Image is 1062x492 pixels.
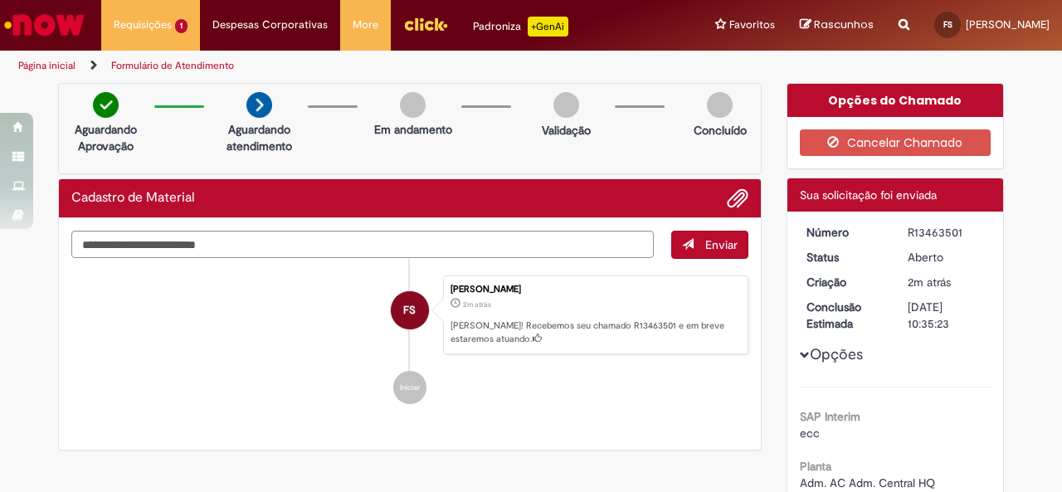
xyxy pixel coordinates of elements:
dt: Número [794,224,896,241]
div: Opções do Chamado [787,84,1004,117]
img: img-circle-grey.png [553,92,579,118]
div: Aberto [908,249,985,265]
div: Padroniza [473,17,568,37]
button: Enviar [671,231,748,259]
span: [PERSON_NAME] [966,17,1050,32]
span: Requisições [114,17,172,33]
p: +GenAi [528,17,568,37]
span: ecc [800,426,820,441]
div: R13463501 [908,224,985,241]
b: SAP Interim [800,409,860,424]
img: click_logo_yellow_360x200.png [403,12,448,37]
dt: Conclusão Estimada [794,299,896,332]
p: Validação [542,122,591,139]
img: arrow-next.png [246,92,272,118]
span: 2m atrás [463,300,491,309]
p: Em andamento [374,121,452,138]
time: 29/08/2025 16:35:16 [463,300,491,309]
img: ServiceNow [2,8,87,41]
div: [PERSON_NAME] [451,285,739,295]
p: Aguardando Aprovação [66,121,146,154]
span: More [353,17,378,33]
p: Concluído [694,122,747,139]
span: FS [943,19,952,30]
img: img-circle-grey.png [707,92,733,118]
button: Cancelar Chamado [800,129,991,156]
a: Formulário de Atendimento [111,59,234,72]
span: Despesas Corporativas [212,17,328,33]
div: [DATE] 10:35:23 [908,299,985,332]
li: Filipe Conceicao Santos [71,275,748,355]
ul: Trilhas de página [12,51,695,81]
div: Filipe Conceicao Santos [391,291,429,329]
ul: Histórico de tíquete [71,259,748,421]
div: 29/08/2025 16:35:16 [908,274,985,290]
span: 1 [175,19,188,33]
a: Página inicial [18,59,76,72]
img: img-circle-grey.png [400,92,426,118]
span: Enviar [705,237,738,252]
span: FS [403,290,416,330]
p: Aguardando atendimento [219,121,300,154]
b: Planta [800,459,831,474]
span: 2m atrás [908,275,951,290]
span: Rascunhos [814,17,874,32]
img: check-circle-green.png [93,92,119,118]
span: Adm. AC Adm. Central HQ [800,475,935,490]
dt: Criação [794,274,896,290]
time: 29/08/2025 16:35:16 [908,275,951,290]
a: Rascunhos [800,17,874,33]
h2: Cadastro de Material Histórico de tíquete [71,191,195,206]
textarea: Digite sua mensagem aqui... [71,231,654,258]
span: Favoritos [729,17,775,33]
button: Adicionar anexos [727,188,748,209]
span: Sua solicitação foi enviada [800,188,937,202]
dt: Status [794,249,896,265]
p: [PERSON_NAME]! Recebemos seu chamado R13463501 e em breve estaremos atuando. [451,319,739,345]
